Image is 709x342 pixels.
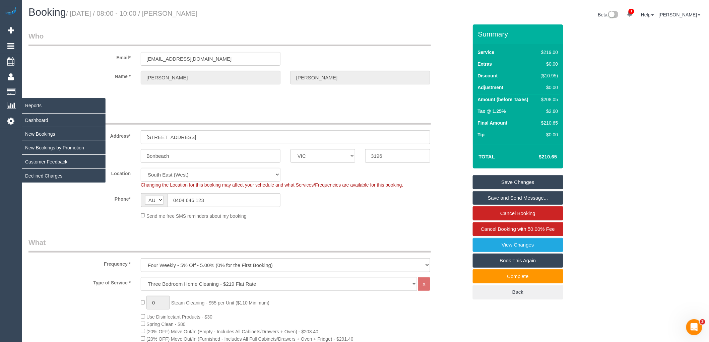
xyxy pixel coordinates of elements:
label: Adjustment [478,84,504,91]
input: Post Code* [365,149,430,163]
div: $208.05 [538,96,558,103]
ul: Reports [22,113,106,183]
span: Send me free SMS reminders about my booking [146,213,247,218]
a: [PERSON_NAME] [659,12,701,17]
span: Reports [22,98,106,113]
div: $0.00 [538,84,558,91]
label: Discount [478,72,498,79]
a: Book This Again [473,254,563,268]
span: Booking [28,6,66,18]
a: Customer Feedback [22,155,106,168]
a: Declined Charges [22,169,106,183]
a: 1 [623,7,636,21]
div: $0.00 [538,61,558,67]
a: Save and Send Message... [473,191,563,205]
small: / [DATE] / 08:00 - 10:00 / [PERSON_NAME] [66,10,198,17]
label: Name * [23,71,136,80]
span: 1 [629,9,634,14]
h3: Summary [478,30,560,38]
label: Extras [478,61,492,67]
a: Cancel Booking [473,206,563,220]
label: Service [478,49,495,56]
legend: Where [28,110,431,125]
strong: Total [479,154,495,159]
a: Help [641,12,654,17]
legend: What [28,237,431,253]
label: Email* [23,52,136,61]
img: New interface [607,11,619,19]
iframe: Intercom live chat [686,319,702,335]
a: Beta [598,12,619,17]
span: Steam Cleaning - $55 per Unit ($110 Minimum) [171,300,269,305]
legend: Who [28,31,431,46]
a: New Bookings by Promotion [22,141,106,154]
input: Email* [141,52,280,66]
span: Use Disinfectant Products - $30 [146,314,212,320]
div: ($10.95) [538,72,558,79]
label: Tax @ 1.25% [478,108,506,115]
a: New Bookings [22,127,106,141]
h4: $210.65 [519,154,557,160]
label: Frequency * [23,258,136,267]
span: (20% OFF) Move Out/In (Empty - Includes All Cabinets/Drawers + Oven) - $203.40 [146,329,318,334]
label: Final Amount [478,120,508,126]
img: Automaid Logo [4,7,17,16]
a: Complete [473,269,563,283]
span: Spring Clean - $80 [146,322,186,327]
label: Type of Service * [23,277,136,286]
label: Tip [478,131,485,138]
a: Save Changes [473,175,563,189]
span: Changing the Location for this booking may affect your schedule and what Services/Frequencies are... [141,182,403,188]
input: Phone* [168,193,280,207]
label: Phone* [23,193,136,202]
span: 3 [700,319,705,325]
div: $0.00 [538,131,558,138]
div: $2.60 [538,108,558,115]
input: Suburb* [141,149,280,163]
a: View Changes [473,238,563,252]
a: Back [473,285,563,299]
label: Amount (before Taxes) [478,96,528,103]
span: Cancel Booking with 50.00% Fee [481,226,555,232]
input: Last Name* [291,71,430,84]
span: (20% OFF) Move Out/In (Furnished - Includes All Full Cabinets/Drawers + Oven + Fridge) - $291.40 [146,336,353,342]
input: First Name* [141,71,280,84]
div: $210.65 [538,120,558,126]
div: $219.00 [538,49,558,56]
a: Cancel Booking with 50.00% Fee [473,222,563,236]
a: Dashboard [22,114,106,127]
